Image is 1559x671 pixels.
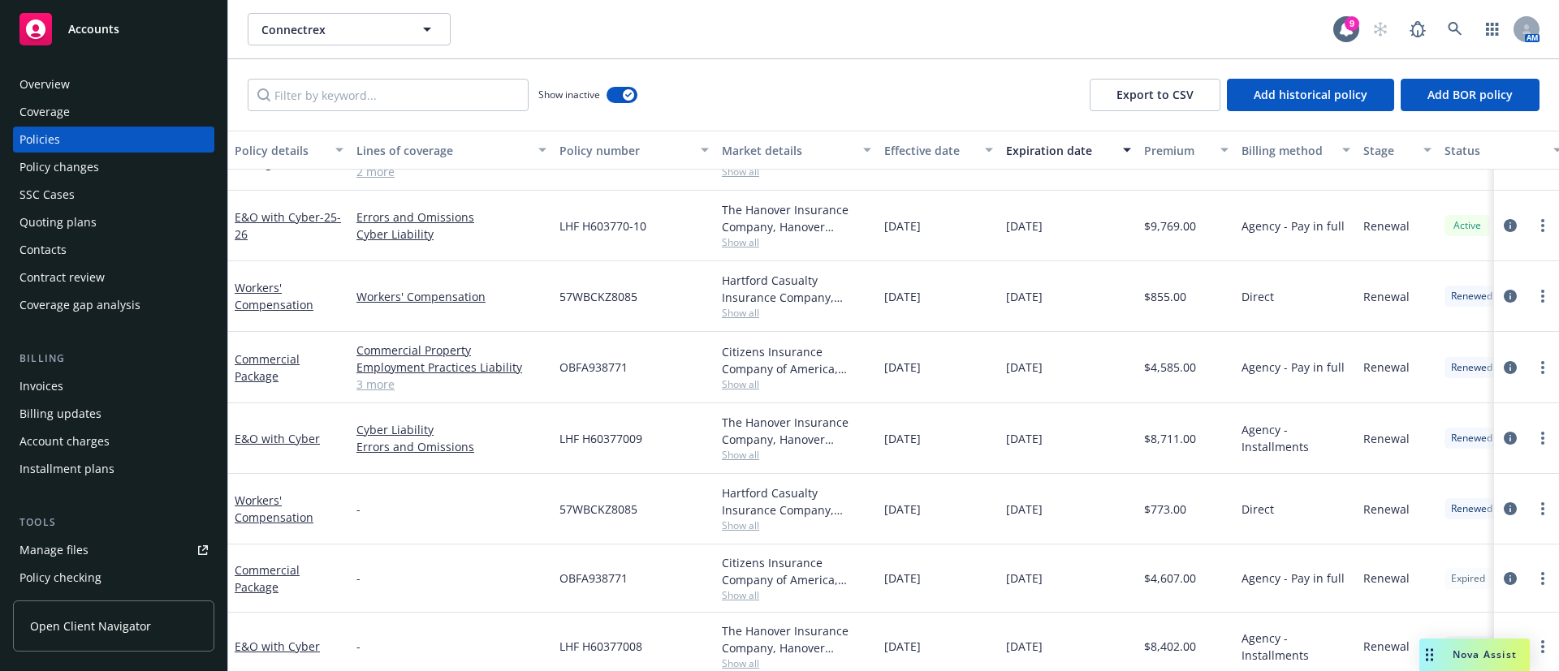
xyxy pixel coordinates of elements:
[1501,428,1520,448] a: circleInformation
[1501,499,1520,518] a: circleInformation
[1501,286,1520,306] a: circleInformation
[68,23,119,36] span: Accounts
[1419,639,1440,671] div: Drag to move
[356,421,546,438] a: Cyber Liability
[19,292,140,318] div: Coverage gap analysis
[356,501,361,518] span: -
[13,99,214,125] a: Coverage
[1242,570,1345,587] span: Agency - Pay in full
[559,288,637,305] span: 57WBCKZ8085
[19,428,110,454] div: Account charges
[884,430,921,447] span: [DATE]
[1006,501,1043,518] span: [DATE]
[715,131,878,170] button: Market details
[13,154,214,180] a: Policy changes
[248,13,451,45] button: Connectrex
[228,131,350,170] button: Policy details
[1345,16,1359,31] div: 9
[1363,501,1410,518] span: Renewal
[235,139,313,171] a: Commercial Package
[1451,289,1492,303] span: Renewed
[884,638,921,655] span: [DATE]
[1533,428,1553,448] a: more
[1363,430,1410,447] span: Renewal
[19,182,75,208] div: SSC Cases
[19,237,67,263] div: Contacts
[884,501,921,518] span: [DATE]
[1242,142,1332,159] div: Billing method
[1227,79,1394,111] button: Add historical policy
[1090,79,1220,111] button: Export to CSV
[248,79,529,111] input: Filter by keyword...
[1533,499,1553,518] a: more
[559,501,637,518] span: 57WBCKZ8085
[1501,216,1520,235] a: circleInformation
[1242,288,1274,305] span: Direct
[350,131,553,170] button: Lines of coverage
[1242,217,1345,234] span: Agency - Pay in full
[1144,217,1196,234] span: $9,769.00
[1401,79,1540,111] button: Add BOR policy
[356,209,546,226] a: Errors and Omissions
[878,131,1000,170] button: Effective date
[356,163,546,180] a: 2 more
[884,142,975,159] div: Effective date
[722,201,871,235] div: The Hanover Insurance Company, Hanover Insurance Group
[1254,87,1367,102] span: Add historical policy
[13,514,214,531] div: Tools
[19,537,89,563] div: Manage files
[19,127,60,153] div: Policies
[13,182,214,208] a: SSC Cases
[1144,359,1196,376] span: $4,585.00
[1445,142,1544,159] div: Status
[559,570,628,587] span: OBFA938771
[1144,570,1196,587] span: $4,607.00
[279,156,313,171] span: - 25-26
[13,456,214,482] a: Installment plans
[1533,286,1553,306] a: more
[13,209,214,235] a: Quoting plans
[356,226,546,243] a: Cyber Liability
[722,165,871,179] span: Show all
[19,209,97,235] div: Quoting plans
[235,142,326,159] div: Policy details
[13,428,214,454] a: Account charges
[1501,358,1520,377] a: circleInformation
[559,638,642,655] span: LHF H60377008
[1006,359,1043,376] span: [DATE]
[1006,430,1043,447] span: [DATE]
[722,622,871,656] div: The Hanover Insurance Company, Hanover Insurance Group
[722,484,871,518] div: Hartford Casualty Insurance Company, Hartford Insurance Group
[884,217,921,234] span: [DATE]
[19,71,70,97] div: Overview
[559,359,628,376] span: OBFA938771
[235,280,313,312] a: Workers' Compensation
[1144,501,1186,518] span: $773.00
[1427,87,1513,102] span: Add BOR policy
[1242,421,1350,455] span: Agency - Installments
[1419,639,1530,671] button: Nova Assist
[13,537,214,563] a: Manage files
[1451,571,1485,586] span: Expired
[1242,359,1345,376] span: Agency - Pay in full
[1144,638,1196,655] span: $8,402.00
[19,373,63,399] div: Invoices
[1533,216,1553,235] a: more
[13,265,214,290] a: Contract review
[1006,288,1043,305] span: [DATE]
[356,342,546,359] a: Commercial Property
[722,554,871,588] div: Citizens Insurance Company of America, Hanover Insurance Group
[1401,13,1434,45] a: Report a Bug
[356,638,361,655] span: -
[722,306,871,320] span: Show all
[1006,217,1043,234] span: [DATE]
[356,142,529,159] div: Lines of coverage
[722,343,871,377] div: Citizens Insurance Company of America, Hanover Insurance Group
[1364,13,1397,45] a: Start snowing
[235,492,313,525] a: Workers' Compensation
[235,639,320,654] a: E&O with Cyber
[1451,218,1483,233] span: Active
[559,142,691,159] div: Policy number
[1116,87,1194,102] span: Export to CSV
[1451,360,1492,375] span: Renewed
